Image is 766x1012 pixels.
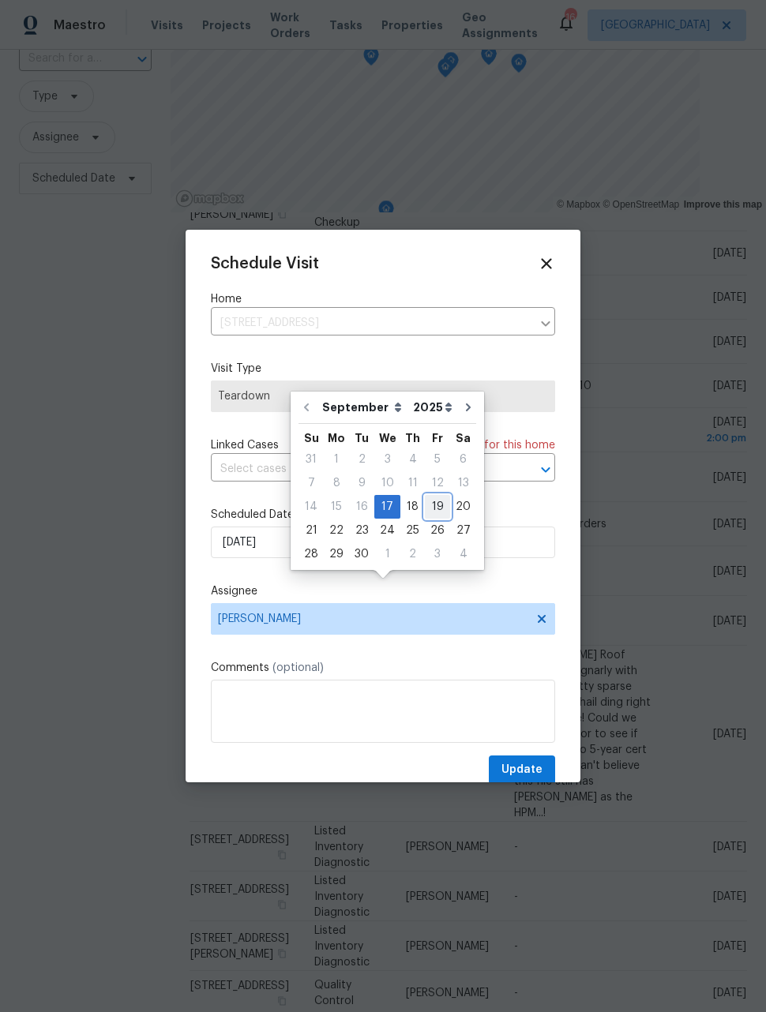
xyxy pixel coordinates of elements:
div: Sun Aug 31 2025 [299,448,324,471]
div: Sat Sep 20 2025 [450,495,476,519]
button: Open [535,459,557,481]
abbr: Wednesday [379,433,396,444]
div: Thu Oct 02 2025 [400,542,425,566]
div: Thu Sep 11 2025 [400,471,425,495]
div: 27 [450,519,476,542]
span: Schedule Visit [211,256,319,272]
div: 13 [450,472,476,494]
div: Sat Sep 06 2025 [450,448,476,471]
div: Sat Oct 04 2025 [450,542,476,566]
div: Thu Sep 18 2025 [400,495,425,519]
div: 15 [324,496,349,518]
div: 4 [450,543,476,565]
label: Home [211,291,555,307]
div: 12 [425,472,450,494]
abbr: Monday [328,433,345,444]
label: Comments [211,660,555,676]
div: Fri Oct 03 2025 [425,542,450,566]
div: 11 [400,472,425,494]
div: Wed Sep 10 2025 [374,471,400,495]
div: 7 [299,472,324,494]
div: 24 [374,519,400,542]
div: Sun Sep 07 2025 [299,471,324,495]
div: 22 [324,519,349,542]
label: Scheduled Date [211,507,555,523]
select: Year [409,395,456,419]
div: Tue Sep 02 2025 [349,448,374,471]
div: 25 [400,519,425,542]
div: 5 [425,448,450,470]
div: Fri Sep 12 2025 [425,471,450,495]
div: 1 [374,543,400,565]
div: 19 [425,496,450,518]
div: Mon Sep 15 2025 [324,495,349,519]
div: 17 [374,496,400,518]
input: M/D/YYYY [211,527,555,558]
button: Go to next month [456,392,480,423]
div: 18 [400,496,425,518]
div: 9 [349,472,374,494]
div: 3 [374,448,400,470]
div: Sun Sep 28 2025 [299,542,324,566]
div: 31 [299,448,324,470]
div: 2 [400,543,425,565]
div: 16 [349,496,374,518]
div: 4 [400,448,425,470]
div: Tue Sep 09 2025 [349,471,374,495]
div: Thu Sep 25 2025 [400,519,425,542]
div: Tue Sep 30 2025 [349,542,374,566]
span: (optional) [272,662,324,673]
abbr: Sunday [304,433,319,444]
div: 2 [349,448,374,470]
input: Select cases [211,457,511,482]
button: Update [489,755,555,785]
div: 21 [299,519,324,542]
div: 23 [349,519,374,542]
abbr: Friday [432,433,443,444]
button: Go to previous month [295,392,318,423]
div: 1 [324,448,349,470]
div: Mon Sep 22 2025 [324,519,349,542]
div: Wed Sep 24 2025 [374,519,400,542]
div: 28 [299,543,324,565]
label: Assignee [211,583,555,599]
div: Sat Sep 27 2025 [450,519,476,542]
div: Sun Sep 14 2025 [299,495,324,519]
div: Tue Sep 23 2025 [349,519,374,542]
select: Month [318,395,409,419]
label: Visit Type [211,361,555,377]
div: 14 [299,496,324,518]
span: Close [538,255,555,272]
div: Tue Sep 16 2025 [349,495,374,519]
div: 6 [450,448,476,470]
div: Mon Sep 01 2025 [324,448,349,471]
span: [PERSON_NAME] [218,613,528,625]
div: 20 [450,496,476,518]
div: Wed Oct 01 2025 [374,542,400,566]
div: Wed Sep 17 2025 [374,495,400,519]
span: Teardown [218,388,548,404]
div: Mon Sep 08 2025 [324,471,349,495]
abbr: Saturday [456,433,471,444]
div: 26 [425,519,450,542]
div: Sun Sep 21 2025 [299,519,324,542]
div: 30 [349,543,374,565]
div: Fri Sep 26 2025 [425,519,450,542]
input: Enter in an address [211,311,531,335]
abbr: Tuesday [355,433,369,444]
div: Mon Sep 29 2025 [324,542,349,566]
span: Update [501,760,543,780]
div: Fri Sep 19 2025 [425,495,450,519]
div: Thu Sep 04 2025 [400,448,425,471]
div: 3 [425,543,450,565]
div: 29 [324,543,349,565]
div: 10 [374,472,400,494]
span: Linked Cases [211,437,279,453]
abbr: Thursday [405,433,420,444]
div: Wed Sep 03 2025 [374,448,400,471]
div: 8 [324,472,349,494]
div: Fri Sep 05 2025 [425,448,450,471]
div: Sat Sep 13 2025 [450,471,476,495]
